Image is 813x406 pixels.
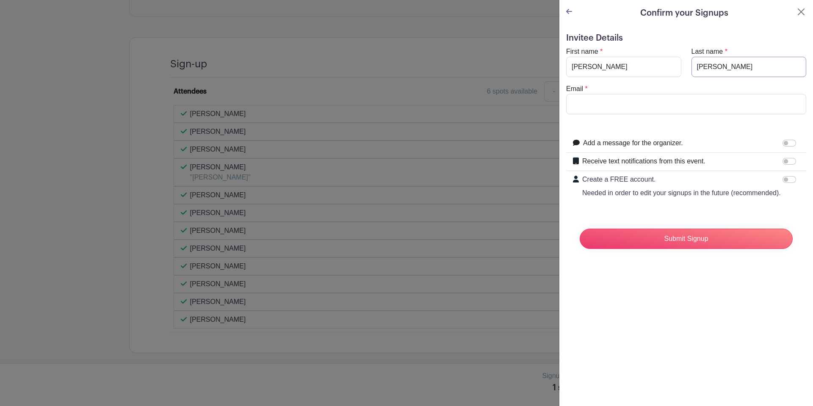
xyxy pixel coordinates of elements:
label: First name [566,47,598,57]
label: Add a message for the organizer. [583,138,683,148]
p: Create a FREE account. [582,174,781,185]
label: Email [566,84,583,94]
h5: Confirm your Signups [640,7,728,19]
label: Receive text notifications from this event. [582,156,705,166]
label: Last name [691,47,723,57]
h5: Invitee Details [566,33,806,43]
input: Submit Signup [580,229,793,249]
button: Close [796,7,806,17]
p: Needed in order to edit your signups in the future (recommended). [582,188,781,198]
